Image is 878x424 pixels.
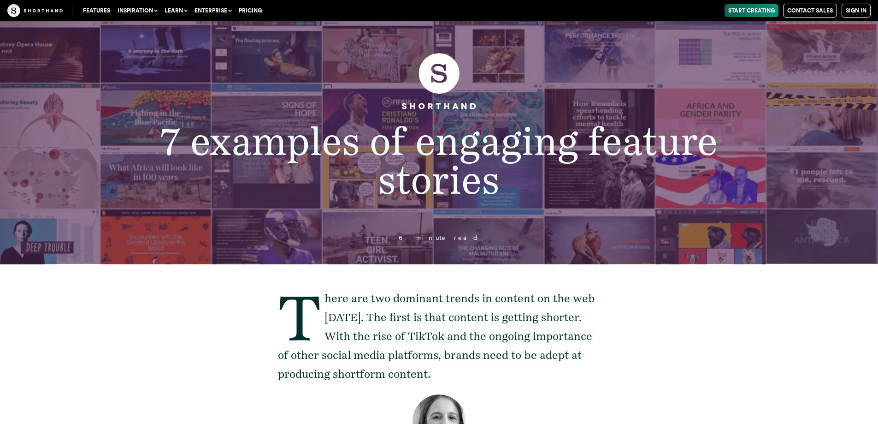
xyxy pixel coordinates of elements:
img: The Craft [7,4,63,17]
button: Learn [161,4,191,17]
button: Inspiration [114,4,161,17]
p: There are two dominant trends in content on the web [DATE]. The first is that content is getting ... [278,289,601,383]
a: Pricing [235,4,265,17]
button: Enterprise [191,4,235,17]
a: Contact Sales [783,4,837,18]
span: 6 minute read [399,234,479,241]
span: 7 examples of engaging feature stories [160,118,718,203]
a: Features [79,4,114,17]
a: Start Creating [725,4,778,17]
a: Sign in [842,4,871,18]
